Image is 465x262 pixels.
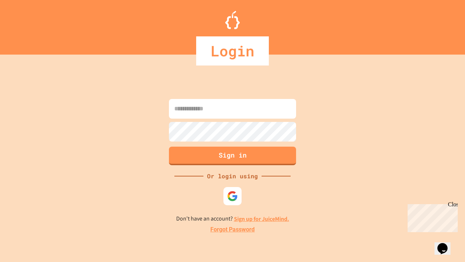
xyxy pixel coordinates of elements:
img: Logo.svg [225,11,240,29]
img: google-icon.svg [227,191,238,202]
iframe: chat widget [434,233,458,255]
div: Chat with us now!Close [3,3,50,46]
div: Login [196,36,269,65]
a: Forgot Password [210,225,255,234]
button: Sign in [169,147,296,165]
a: Sign up for JuiceMind. [234,215,289,223]
p: Don't have an account? [176,214,289,223]
iframe: chat widget [405,201,458,232]
div: Or login using [203,172,262,180]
